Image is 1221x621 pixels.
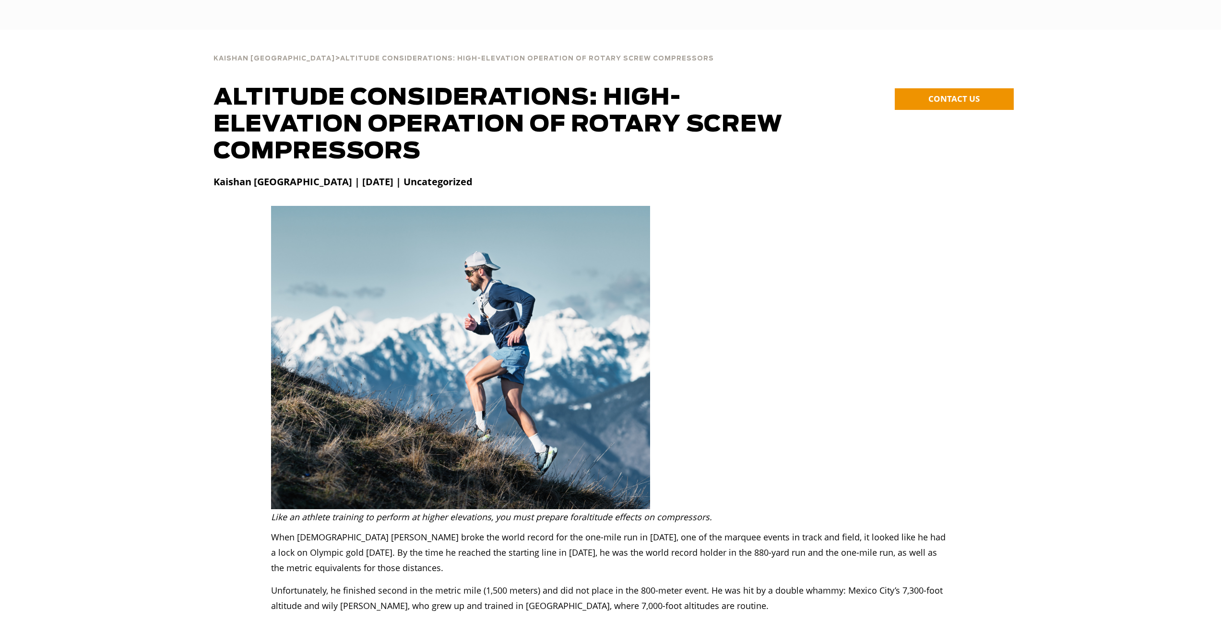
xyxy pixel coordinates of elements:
[340,56,714,62] span: Altitude Considerations: High-Elevation Operation of Rotary Screw Compressors
[340,54,714,62] a: Altitude Considerations: High-Elevation Operation of Rotary Screw Compressors
[271,529,950,575] p: When [DEMOGRAPHIC_DATA] [PERSON_NAME] broke the world record for the one-mile run in [DATE], one ...
[271,511,581,523] i: Like an athlete training to perform at higher elevations, you must prepare for
[213,84,806,165] h1: Altitude Considerations: High-Elevation Operation of Rotary Screw Compressors
[710,511,712,523] i: .
[895,88,1014,110] a: CONTACT US
[213,44,714,66] div: >
[581,511,710,523] i: altitude effects on compressors
[213,54,335,62] a: Kaishan [GEOGRAPHIC_DATA]
[213,175,473,188] strong: Kaishan [GEOGRAPHIC_DATA] | [DATE] | Uncategorized
[271,206,650,509] img: Altitude Considerations: High-Elevation Operation of Rotary Screw Compressors
[928,93,980,104] span: CONTACT US
[271,583,950,613] p: Unfortunately, he finished second in the metric mile (1,500 meters) and did not place in the 800-...
[213,56,335,62] span: Kaishan [GEOGRAPHIC_DATA]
